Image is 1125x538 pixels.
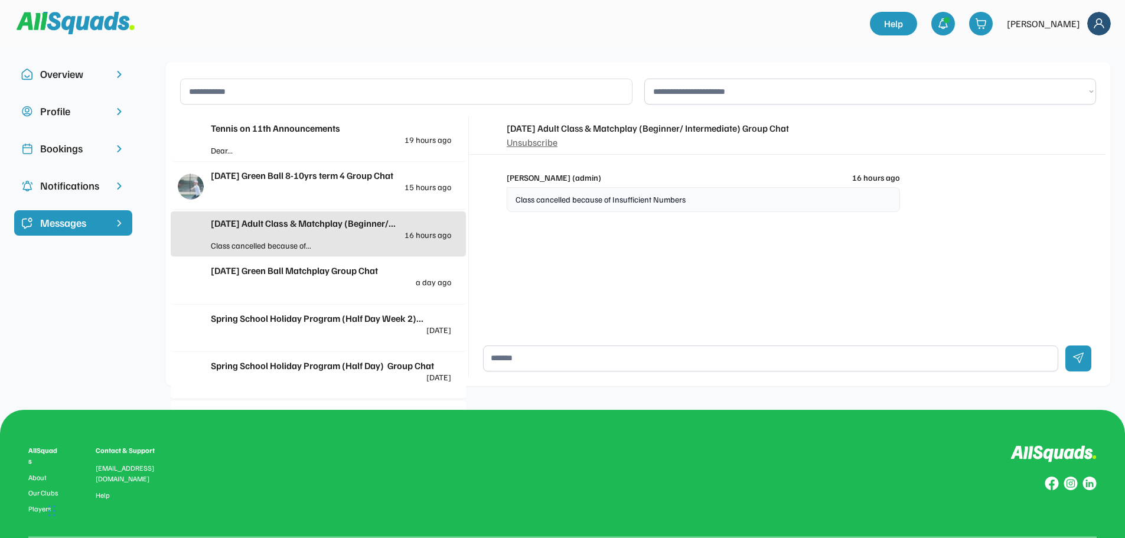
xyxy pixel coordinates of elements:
div: [PERSON_NAME] (admin) [507,171,601,184]
img: Group%20copy%206.svg [1082,477,1097,491]
img: bell-03%20%281%29.svg [937,18,949,30]
div: [DATE] Adult Class & Matchplay (Beginner/... [211,216,451,230]
img: Icon%20copy%2010.svg [21,69,33,80]
div: 16 hours ago [852,171,900,184]
div: [DATE] Green Ball Matchplay Group Chat [211,263,451,278]
div: Contact & Support [96,445,169,456]
img: IMG_3313.png [178,316,204,342]
img: chevron-right.svg [113,106,125,118]
div: Overview [40,66,106,82]
img: chevron-right%20copy%203.svg [113,217,125,229]
div: [DATE] Adult Class & Matchplay (Beginner/ Intermediate) Group Chat [507,121,789,135]
div: Dear... [211,144,331,156]
div: Bookings [40,141,106,156]
img: Icon%20%2821%29.svg [21,217,33,229]
div: [DATE] [426,325,451,334]
div: Tennis on 11th Announcements [211,121,451,135]
div: Spring School Holiday Program (Half Day Week 2)... [211,311,451,325]
div: [EMAIL_ADDRESS][DOMAIN_NAME] [96,463,169,484]
div: [PERSON_NAME] [211,406,451,420]
div: [PERSON_NAME] [1007,17,1080,31]
img: IMG_2979.png [178,126,204,152]
a: Help [96,491,110,500]
div: Spring School Holiday Program (Half Day) Group Chat [211,358,451,373]
div: Class cancelled because of Insufficient Numbers [507,187,900,212]
div: AllSquads [28,445,60,467]
img: Frame%2018.svg [1087,12,1111,35]
img: Squad%20Logo.svg [17,12,135,34]
div: Class cancelled because of... [211,239,331,252]
img: Icon%20copy%202.svg [21,143,33,155]
div: Notifications [40,178,106,194]
img: chevron-right.svg [113,69,125,80]
img: Group%20copy%207.svg [1064,477,1078,491]
img: chevron-right.svg [113,143,125,155]
img: IMG_3156.jpeg [178,221,204,247]
img: 1000017423.png [476,171,500,195]
div: a day ago [416,278,451,286]
div: Messages [40,215,106,231]
img: Group%20copy%208.svg [1045,477,1059,491]
div: 19 hours ago [405,135,451,144]
a: About [28,474,60,482]
div: 15 hours ago [405,182,451,191]
a: Help [870,12,917,35]
img: IMG_3167.jpeg [178,174,204,200]
div: 16 hours ago [405,230,451,239]
div: [DATE] Green Ball 8-10yrs term 4 Group Chat [211,168,451,182]
div: Profile [40,103,106,119]
div: Unsubscribe [507,135,557,149]
img: chevron-right.svg [113,180,125,192]
img: Icon%20copy%204.svg [21,180,33,192]
div: [DATE] [426,373,451,382]
img: IMG_3170.jpeg [178,268,204,294]
img: IMG_3156.jpeg [476,123,500,147]
img: IMG_3313.png [178,363,204,389]
img: user-circle.svg [21,106,33,118]
img: shopping-cart-01%20%281%29.svg [975,18,987,30]
img: Logo%20inverted.svg [1010,445,1097,462]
